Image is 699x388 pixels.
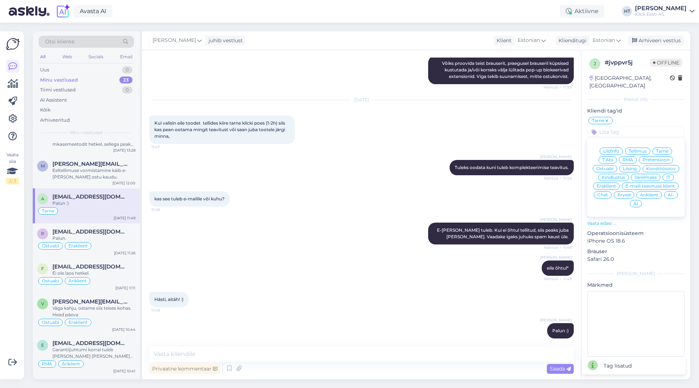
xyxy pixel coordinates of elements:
span: Äriklient [68,279,87,283]
div: [DATE] 10:41 [113,368,135,374]
span: 11:48 [151,207,179,212]
div: Uus [40,66,49,74]
a: [PERSON_NAME]Klick Eesti AS [635,5,695,17]
span: Liising [623,166,637,171]
div: [DATE] 11:49 [114,215,135,221]
span: Estonian [593,36,615,44]
span: martin@mvkinnisvara.ee [52,161,128,167]
div: Väga kahju, ostame siis teises kohas. Head päeva [52,305,135,318]
span: Tellimus [629,149,647,153]
div: HT [622,6,632,16]
div: [DATE] 11:26 [114,250,135,256]
span: Minu vestlused [70,129,103,136]
p: Operatsioonisüsteem [587,230,684,237]
span: Estonian [518,36,540,44]
input: Lisa tag [587,126,684,137]
span: Ostuabi [42,320,59,325]
span: andra1977@mail.ee [52,193,128,200]
p: iPhone OS 18.6 [587,237,684,245]
div: 2 / 3 [6,178,19,184]
div: Web [61,52,74,62]
div: [DATE] 11:11 [115,285,135,291]
span: T.Abi [602,158,613,162]
div: [DATE] 10:44 [112,327,135,332]
div: Klienditugi [556,37,587,44]
span: Tarne [42,209,54,213]
img: Askly Logo [6,37,20,51]
span: F [41,266,44,271]
span: Järelmaks [635,175,657,180]
div: [DATE] 13:28 [113,148,135,153]
span: Nähtud ✓ 17:59 [544,85,572,90]
span: AI [633,201,638,206]
span: Äriklient [62,362,80,366]
div: [GEOGRAPHIC_DATA], [GEOGRAPHIC_DATA] [589,74,670,90]
span: [PERSON_NAME] [153,36,196,44]
span: Pretensioon [643,158,670,162]
span: E-maili teavituse klient [625,184,675,188]
div: [PERSON_NAME] [635,5,687,11]
div: Palun. [52,235,135,242]
div: Vaata siia [6,152,19,184]
div: 0 [122,86,133,94]
div: AI Assistent [40,97,67,104]
p: Brauser [587,248,684,255]
div: Arhiveeritud [40,117,70,124]
div: Email [119,52,134,62]
span: Ostuabi [42,244,59,248]
p: Kliendi tag'id [587,107,684,115]
span: Kindlustus [602,175,625,180]
p: Vaata edasi ... [587,220,684,227]
div: Kliendi info [587,96,684,103]
span: Üldinfo [603,149,619,153]
span: Koostöösoov [646,166,676,171]
span: IT [666,175,670,180]
span: RMA [42,362,52,366]
div: [DATE] 12:00 [112,180,135,186]
span: evaoherjus@gmail.com [52,340,128,346]
span: pets555@hot.ee [52,228,128,235]
p: Märkmed [587,281,684,289]
span: Eraklient [68,320,88,325]
div: Ei ole laos hetkel. [52,270,135,277]
span: Nähtud ✓ 11:49 [544,276,572,282]
span: AI- [668,193,674,197]
span: Vlad.petrovichev@gmail.com [52,298,128,305]
div: Kõik [40,106,51,114]
div: Socials [87,52,105,62]
div: Arhiveeri vestlus [628,36,684,46]
span: eile õhtul* [547,265,569,271]
span: 11:49 [544,339,572,344]
div: Garantiijuhtumi korral tuleb [PERSON_NAME] [PERSON_NAME] ostuarvega viia endale sobivasse esindus... [52,346,135,360]
div: Klick Eesti AS [635,11,687,17]
span: Nähtud ✓ 11:49 [544,245,572,250]
span: Ostuabi [42,279,59,283]
span: kas see tuleb e-mailile või kuhu? [154,196,225,201]
span: Tarne [592,118,604,123]
span: RMA [623,158,633,162]
div: # jvppvr5j [605,58,650,67]
span: [PERSON_NAME] [540,217,572,222]
span: Võiks proovida teist brauserit, praegusel brauseril küpsised kustutada ja/või korraks välja lülit... [442,60,570,79]
div: [DATE] [149,97,574,103]
span: E-[PERSON_NAME] tuleb. Kui ei õhtul tellitud, siis peaks juba [PERSON_NAME]. Vaadake igaks juhuks... [437,227,570,239]
div: Eeltellimuse vormistamine käib e-[PERSON_NAME] ostu kaudu. [52,167,135,180]
span: Hästi, aitäh! :) [154,297,183,302]
span: Otsi kliente [45,38,74,46]
div: All [39,52,47,62]
span: V [41,301,44,306]
span: 11:49 [151,307,179,313]
div: Tag lisatud [604,362,632,370]
span: a [41,196,44,201]
div: Minu vestlused [40,77,78,84]
div: Privaatne kommentaar [149,364,220,374]
span: Eraklient [597,184,616,188]
span: Arved [617,193,631,197]
span: Tuleks oodata kuni tuleb komplekteerimise teavitus. [455,165,569,170]
span: [PERSON_NAME] [540,317,572,323]
div: 0 [122,66,133,74]
div: 23 [119,77,133,84]
span: [PERSON_NAME] [540,154,572,160]
span: e [41,342,44,348]
span: Palun :) [552,328,569,333]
